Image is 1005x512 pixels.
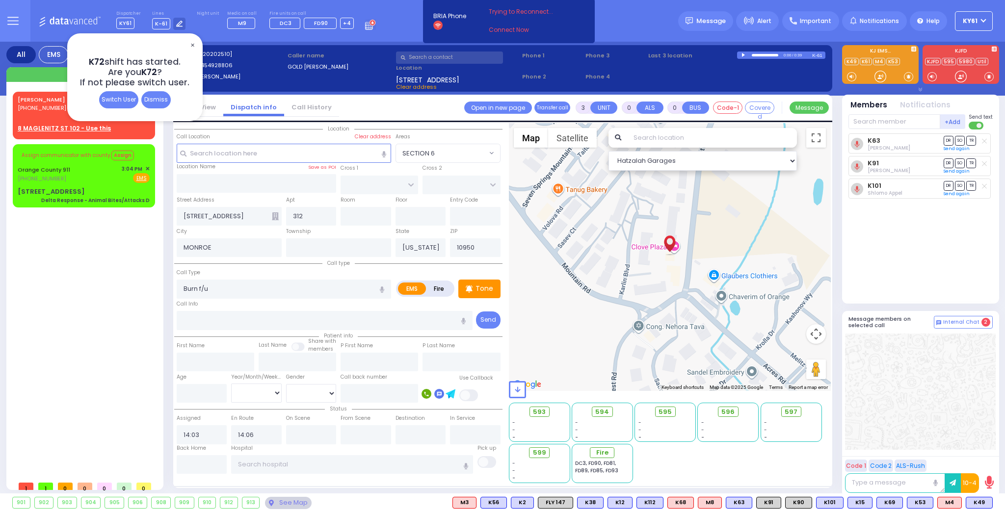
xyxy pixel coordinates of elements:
input: Search member [848,114,940,129]
small: Share with [308,337,336,345]
span: - [764,419,767,426]
span: - [638,426,641,434]
div: ALS [452,497,476,509]
span: David Cuatt [868,167,910,174]
label: Last Name [259,341,287,349]
span: - [701,434,704,441]
span: - [701,419,704,426]
div: 906 [129,497,147,508]
div: 0:00 [783,50,792,61]
label: Street Address [177,196,214,204]
div: BLS [511,497,534,509]
label: Fire units on call [269,11,354,17]
div: M3 [452,497,476,509]
span: Phone 2 [522,73,582,81]
span: [PHONE_NUMBER] [18,175,66,182]
span: - [512,474,515,482]
div: 910 [199,497,216,508]
div: K12 [608,497,633,509]
a: K101 [868,182,881,189]
div: 905 [105,497,124,508]
span: Help [926,17,940,26]
div: / [792,50,793,61]
div: ALS KJ [698,497,722,509]
label: Clear address [355,133,391,141]
label: GOLD [PERSON_NAME] [288,63,393,71]
span: - [512,467,515,474]
button: ALS [636,102,663,114]
label: Use Callback [459,374,493,382]
span: 0 [97,483,112,490]
span: Phone 3 [585,51,645,60]
label: ZIP [450,228,457,235]
label: In Service [450,414,475,422]
div: K38 [577,497,604,509]
span: - [764,426,767,434]
span: Fire [596,448,608,458]
a: 5980 [957,58,975,65]
div: 904 [81,497,101,508]
label: Last 3 location [648,51,737,60]
span: 597 [785,407,797,417]
div: 908 [152,497,170,508]
label: Gender [286,373,305,381]
a: K63 [868,137,880,144]
div: BLS [847,497,873,509]
span: Phone 4 [585,73,645,81]
input: Search location here [177,144,391,162]
div: K90 [785,497,812,509]
span: 2 [981,318,990,327]
label: From Scene [341,414,370,422]
button: Map camera controls [806,324,826,344]
div: [STREET_ADDRESS] [18,187,85,197]
label: Call back number [341,373,387,381]
img: message.svg [686,17,693,25]
span: 594 [595,407,609,417]
label: Age [177,373,186,381]
span: - [512,460,515,467]
span: Phone 1 [522,51,582,60]
div: BLS [966,497,993,509]
span: Assign communicator with county [22,152,110,159]
label: Entry Code [450,196,478,204]
div: All [6,46,36,63]
div: 0:39 [794,50,803,61]
a: Util [976,58,988,65]
span: KY61 [116,18,134,29]
label: Apt [286,196,295,204]
div: 913 [242,497,260,508]
span: Status [325,405,352,412]
span: - [512,426,515,434]
span: DC3 [280,19,291,27]
span: FD90 [314,19,328,27]
span: [0920202510] [193,50,232,58]
label: Location Name [177,163,215,171]
label: Caller name [288,51,393,60]
label: Dispatcher [116,11,141,17]
div: K56 [480,497,507,509]
span: 8454928806 [197,61,233,69]
div: EMS [39,46,68,63]
button: Show satellite imagery [548,128,597,148]
label: GOLD [PERSON_NAME] [180,73,285,81]
div: ALS [667,497,694,509]
span: Important [800,17,831,26]
a: KJFD [925,58,941,65]
span: Send text [969,113,993,121]
p: Tone [476,283,493,294]
span: - [764,434,767,441]
span: - [638,419,641,426]
a: Call History [284,102,339,112]
label: Caller: [180,61,285,70]
span: Other building occupants [272,212,279,220]
span: 1 [38,483,53,490]
div: BLS [636,497,663,509]
span: [PHONE_NUMBER] [18,104,66,112]
div: Year/Month/Week/Day [231,373,282,381]
label: Fire [425,282,453,295]
span: Alert [757,17,771,26]
span: 599 [533,448,546,458]
div: 912 [220,497,238,508]
div: K-61 [812,51,825,59]
a: Send again [944,191,970,197]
